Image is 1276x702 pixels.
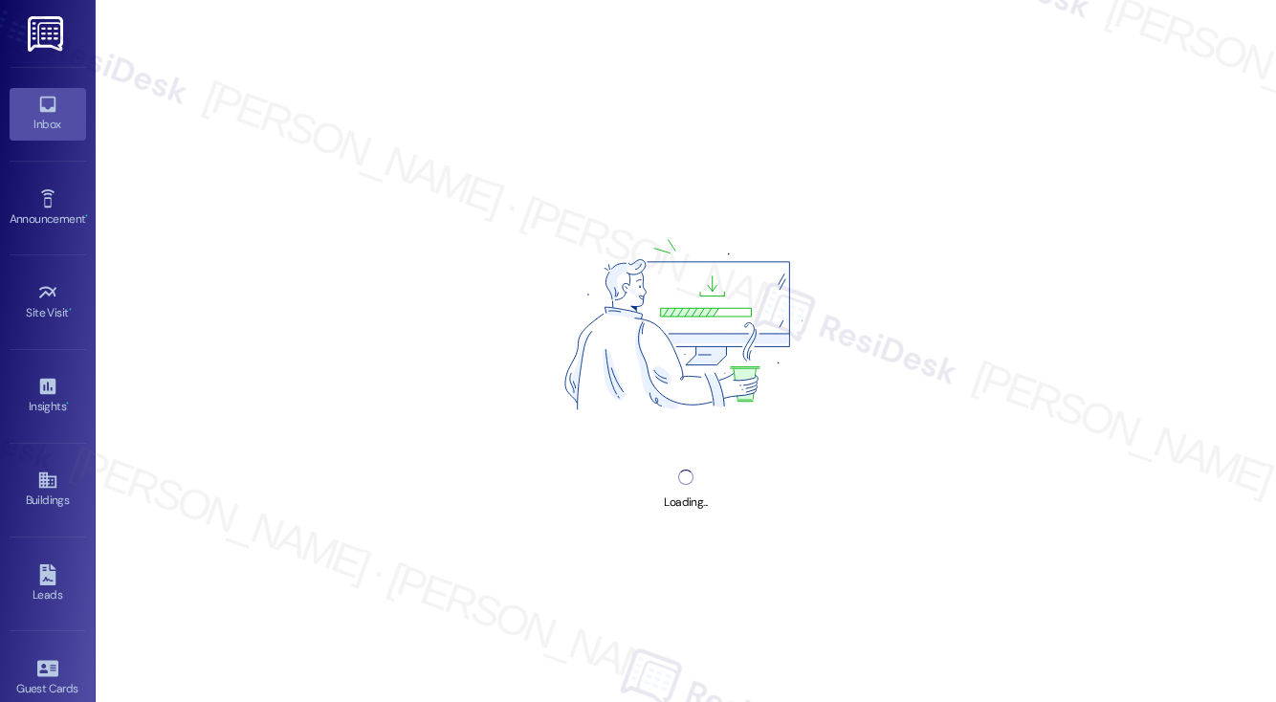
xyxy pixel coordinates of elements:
span: • [85,209,88,223]
a: Leads [10,559,86,610]
a: Buildings [10,464,86,516]
span: • [66,397,69,410]
a: Insights • [10,370,86,422]
span: • [69,303,72,317]
a: Site Visit • [10,276,86,328]
a: Inbox [10,88,86,140]
img: ResiDesk Logo [28,16,67,52]
div: Loading... [664,493,707,513]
